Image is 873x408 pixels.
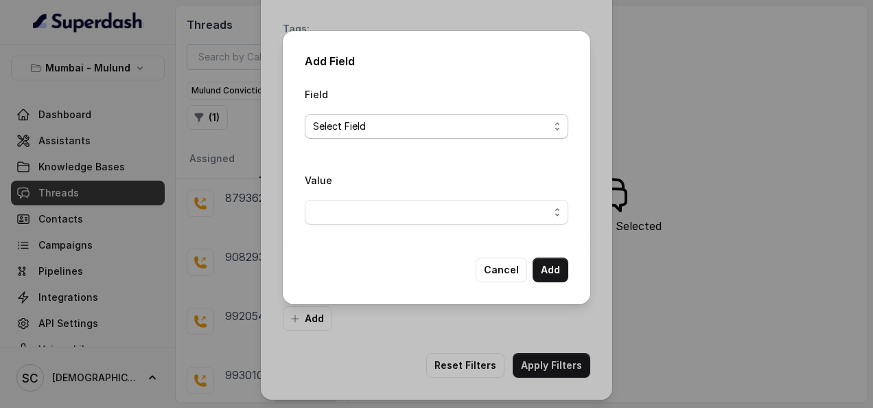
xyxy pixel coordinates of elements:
[305,174,332,186] label: Value
[305,89,328,100] label: Field
[476,258,527,282] button: Cancel
[305,53,568,69] h2: Add Field
[533,258,568,282] button: Add
[305,114,568,139] button: Select Field
[313,118,549,135] span: Select Field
